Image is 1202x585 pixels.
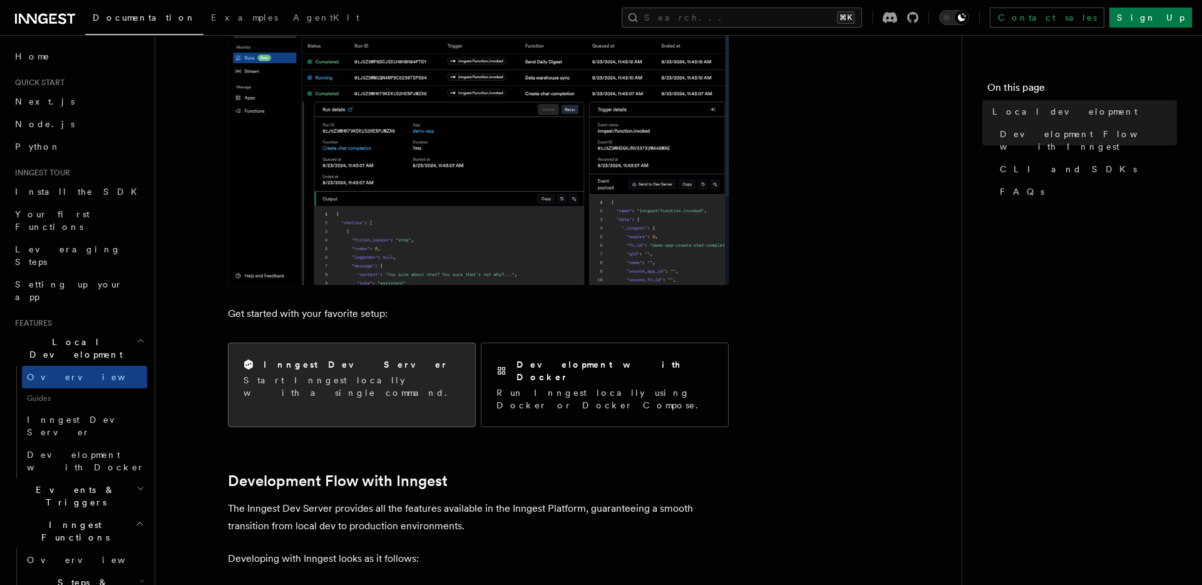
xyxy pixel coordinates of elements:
[15,279,123,302] span: Setting up your app
[10,318,52,328] span: Features
[22,408,147,443] a: Inngest Dev Server
[10,484,136,509] span: Events & Triggers
[285,4,367,34] a: AgentKit
[22,443,147,479] a: Development with Docker
[995,180,1177,203] a: FAQs
[10,366,147,479] div: Local Development
[15,187,145,197] span: Install the SDK
[10,331,147,366] button: Local Development
[992,105,1138,118] span: Local development
[10,336,136,361] span: Local Development
[939,10,969,25] button: Toggle dark mode
[10,90,147,113] a: Next.js
[10,479,147,514] button: Events & Triggers
[93,13,196,23] span: Documentation
[1000,185,1044,198] span: FAQs
[10,168,70,178] span: Inngest tour
[516,358,713,383] h2: Development with Docker
[15,244,121,267] span: Leveraging Steps
[10,45,147,68] a: Home
[10,273,147,308] a: Setting up your app
[27,415,134,437] span: Inngest Dev Server
[228,472,448,490] a: Development Flow with Inngest
[10,203,147,238] a: Your first Functions
[22,388,147,408] span: Guides
[27,372,156,382] span: Overview
[15,119,74,129] span: Node.js
[15,96,74,106] span: Next.js
[228,550,729,567] p: Developing with Inngest looks as it follows:
[10,519,135,544] span: Inngest Functions
[481,343,729,427] a: Development with DockerRun Inngest locally using Docker or Docker Compose.
[228,305,729,323] p: Get started with your favorite setup:
[85,4,203,35] a: Documentation
[496,386,713,412] p: Run Inngest locally using Docker or Docker Compose.
[15,50,50,63] span: Home
[22,366,147,388] a: Overview
[995,123,1177,158] a: Development Flow with Inngest
[622,8,862,28] button: Search...⌘K
[228,500,729,535] p: The Inngest Dev Server provides all the features available in the Inngest Platform, guaranteeing ...
[10,180,147,203] a: Install the SDK
[293,13,359,23] span: AgentKit
[10,78,64,88] span: Quick start
[837,11,855,24] kbd: ⌘K
[211,13,278,23] span: Examples
[264,358,448,371] h2: Inngest Dev Server
[10,238,147,273] a: Leveraging Steps
[22,549,147,571] a: Overview
[15,142,61,152] span: Python
[10,113,147,135] a: Node.js
[995,158,1177,180] a: CLI and SDKs
[990,8,1104,28] a: Contact sales
[203,4,285,34] a: Examples
[10,135,147,158] a: Python
[10,514,147,549] button: Inngest Functions
[1000,128,1177,153] span: Development Flow with Inngest
[15,209,90,232] span: Your first Functions
[27,450,145,472] span: Development with Docker
[987,80,1177,100] h4: On this page
[1109,8,1192,28] a: Sign Up
[27,555,156,565] span: Overview
[987,100,1177,123] a: Local development
[228,343,476,427] a: Inngest Dev ServerStart Inngest locally with a single command.
[244,374,460,399] p: Start Inngest locally with a single command.
[1000,163,1137,175] span: CLI and SDKs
